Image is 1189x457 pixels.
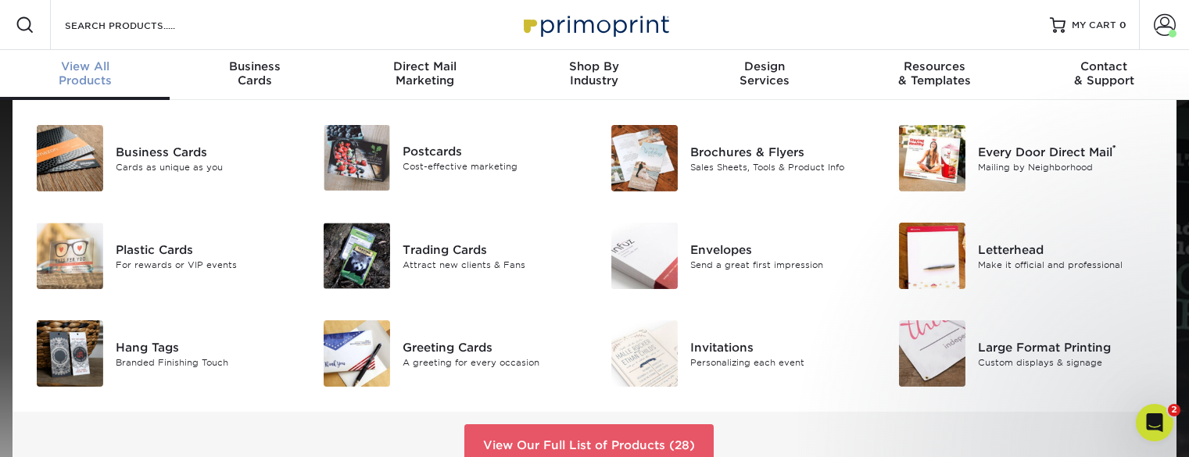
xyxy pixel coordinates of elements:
[45,9,70,34] img: Profile image for Operator
[690,338,870,355] div: Invitations
[319,314,583,393] a: Greeting Cards Greeting Cards A greeting for every occasion
[978,338,1158,355] div: Large Format Printing
[324,223,390,289] img: Trading Cards
[403,241,582,258] div: Trading Cards
[690,160,870,173] div: Sales Sheets, Tools & Product Info
[170,59,339,87] div: Cards
[510,50,679,100] a: Shop ByIndustry
[25,270,148,279] div: [PERSON_NAME] • [DATE]
[13,305,299,331] textarea: Message…
[13,295,300,361] div: Sean says…
[403,258,582,271] div: Attract new clients & Fans
[31,216,295,295] a: Plastic Cards Plastic Cards For rewards or VIP events
[611,125,678,191] img: Brochures & Flyers
[116,355,295,369] div: Branded Finishing Touch
[319,216,583,295] a: Trading Cards Trading Cards Attract new clients & Fans
[510,59,679,87] div: Industry
[180,109,300,144] div: I know UPS offers
[245,6,274,36] button: Home
[1112,143,1116,154] sup: ®
[340,59,510,87] div: Marketing
[1168,404,1180,416] span: 2
[10,6,40,36] button: go back
[63,16,216,34] input: SEARCH PRODUCTS.....
[690,241,870,258] div: Envelopes
[1072,19,1116,32] span: MY CART
[611,320,678,387] img: Invitations
[978,241,1158,258] div: Letterhead
[899,320,965,387] img: Large Format Printing
[116,241,295,258] div: Plastic Cards
[894,119,1158,198] a: Every Door Direct Mail Every Door Direct Mail® Mailing by Neighborhood
[25,165,244,257] div: Our Quality Assurance Team is happy to assist with any questions you have regarding your concerns...
[76,20,195,35] p: The team can also help
[978,258,1158,271] div: Make it official and professional
[74,337,87,350] button: Gif picker
[679,59,849,73] span: Design
[170,59,339,73] span: Business
[1119,20,1126,30] span: 0
[690,143,870,160] div: Brochures & Flyers
[267,331,293,356] button: Send a message…
[894,216,1158,295] a: Letterhead Letterhead Make it official and professional
[849,59,1019,73] span: Resources
[340,59,510,73] span: Direct Mail
[116,160,295,173] div: Cards as unique as you
[849,50,1019,100] a: Resources& Templates
[978,355,1158,369] div: Custom displays & signage
[116,143,295,160] div: Business Cards
[13,62,148,97] div: Hi [PERSON_NAME]!
[49,337,62,350] button: Emoji picker
[99,337,112,350] button: Start recording
[37,223,103,289] img: Plastic Cards
[319,119,583,197] a: Postcards Postcards Cost-effective marketing
[899,125,965,191] img: Every Door Direct Mail
[607,119,871,198] a: Brochures & Flyers Brochures & Flyers Sales Sheets, Tools & Product Info
[510,59,679,73] span: Shop By
[31,119,295,198] a: Business Cards Business Cards Cards as unique as you
[1019,50,1189,100] a: Contact& Support
[690,258,870,271] div: Send a great first impression
[978,143,1158,160] div: Every Door Direct Mail
[340,50,510,100] a: Direct MailMarketing
[76,8,131,20] h1: Operator
[324,320,390,387] img: Greeting Cards
[31,314,295,393] a: Hang Tags Hang Tags Branded Finishing Touch
[978,160,1158,173] div: Mailing by Neighborhood
[170,50,339,100] a: BusinessCards
[37,125,103,191] img: Business Cards
[25,72,135,87] div: Hi [PERSON_NAME]!
[679,59,849,87] div: Services
[13,155,300,295] div: Avery says…
[403,338,582,355] div: Greeting Cards
[192,119,288,134] div: I know UPS offers
[899,223,965,289] img: Letterhead
[13,109,300,156] div: Sean says…
[403,355,582,369] div: A greeting for every occasion
[37,320,103,387] img: Hang Tags
[13,155,256,266] div: Our Quality Assurance Team is happy to assist with any questions you have regarding your concerns...
[849,59,1019,87] div: & Templates
[116,258,295,271] div: For rewards or VIP events
[611,223,678,289] img: Envelopes
[1136,404,1173,441] iframe: Intercom live chat
[517,8,673,41] img: Primoprint
[56,295,300,359] div: Hi I wanted to see if I can have these delivered [DATE]? Customer is requesting these for this we...
[1019,59,1189,73] span: Contact
[274,6,303,34] div: Close
[607,314,871,393] a: Invitations Invitations Personalizing each event
[403,143,582,160] div: Postcards
[894,314,1158,393] a: Large Format Printing Large Format Printing Custom displays & signage
[13,62,300,109] div: Avery says…
[690,355,870,369] div: Personalizing each event
[403,160,582,173] div: Cost-effective marketing
[607,216,871,295] a: Envelopes Envelopes Send a great first impression
[116,338,295,355] div: Hang Tags
[324,125,390,191] img: Postcards
[679,50,849,100] a: DesignServices
[1019,59,1189,87] div: & Support
[24,337,37,350] button: Upload attachment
